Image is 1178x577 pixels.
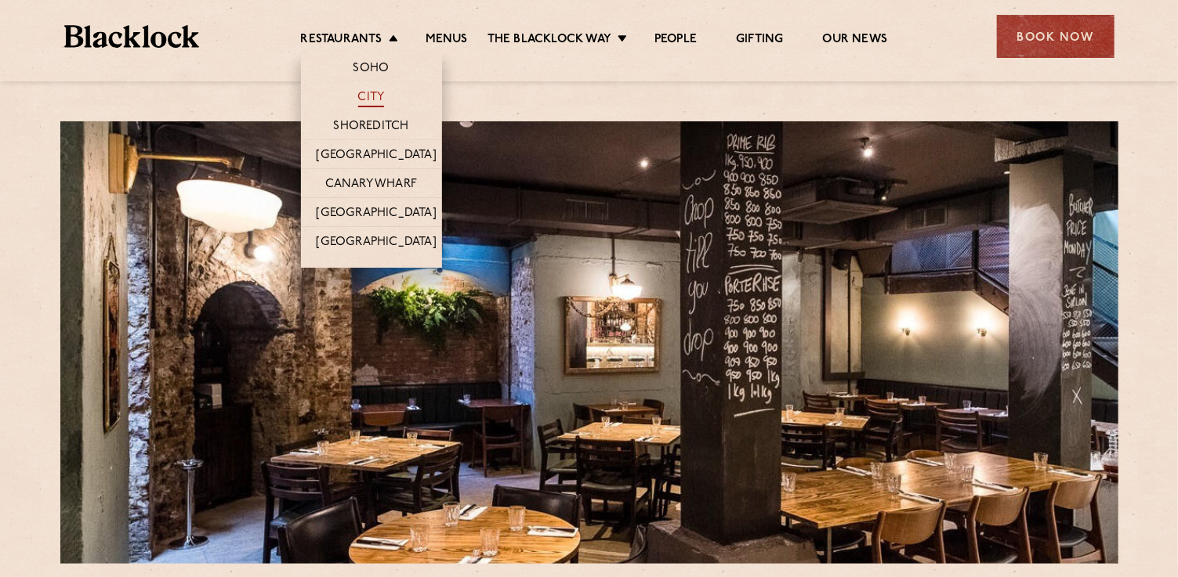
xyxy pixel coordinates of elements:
[823,32,888,49] a: Our News
[317,206,437,223] a: [GEOGRAPHIC_DATA]
[317,235,437,252] a: [GEOGRAPHIC_DATA]
[64,25,200,48] img: BL_Textured_Logo-footer-cropped.svg
[334,119,409,136] a: Shoreditch
[358,90,385,107] a: City
[317,148,437,165] a: [GEOGRAPHIC_DATA]
[488,32,611,49] a: The Blacklock Way
[654,32,697,49] a: People
[736,32,783,49] a: Gifting
[997,15,1115,58] div: Book Now
[325,177,417,194] a: Canary Wharf
[301,32,382,49] a: Restaurants
[353,61,390,78] a: Soho
[426,32,468,49] a: Menus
